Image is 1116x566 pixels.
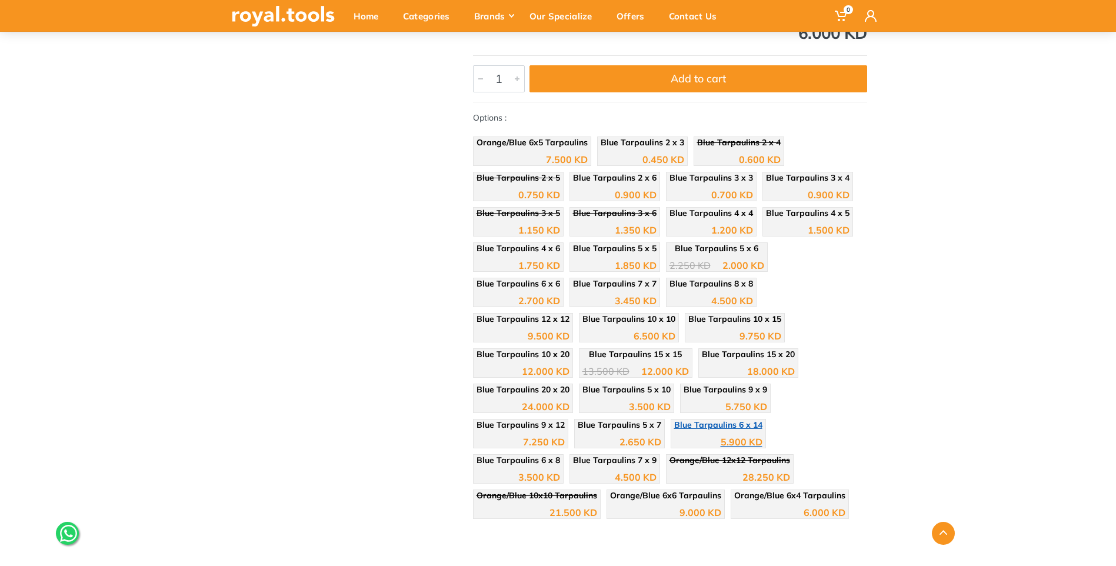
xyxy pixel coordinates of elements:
[615,190,657,199] div: 0.900 KD
[518,472,560,482] div: 3.500 KD
[669,455,790,465] span: Orange/Blue 12x12 Tarpaulins
[473,242,564,272] a: Blue Tarpaulins 4 x 6 1.750 KD
[529,65,867,92] button: Add to cart
[766,208,850,218] span: Blue Tarpaulins 4 x 5
[766,172,850,183] span: Blue Tarpaulins 3 x 4
[641,367,689,376] div: 12.000 KD
[688,314,781,324] span: Blue Tarpaulins 10 x 15
[578,419,661,430] span: Blue Tarpaulins 5 x 7
[747,367,795,376] div: 18.000 KD
[232,6,335,26] img: royal.tools Logo
[518,225,560,235] div: 1.150 KD
[742,472,790,482] div: 28.250 KD
[477,243,560,254] span: Blue Tarpaulins 4 x 6
[629,402,671,411] div: 3.500 KD
[669,172,753,183] span: Blue Tarpaulins 3 x 3
[569,172,660,201] a: Blue Tarpaulins 2 x 6 0.900 KD
[666,278,757,307] a: Blue Tarpaulins 8 x 8 4.500 KD
[569,207,660,237] a: Blue Tarpaulins 3 x 6 1.350 KD
[573,172,657,183] span: Blue Tarpaulins 2 x 6
[473,384,573,413] a: Blue Tarpaulins 20 x 20 24.000 KD
[601,137,684,148] span: Blue Tarpaulins 2 x 3
[669,208,753,218] span: Blue Tarpaulins 4 x 4
[722,261,764,270] div: 2.000 KD
[711,190,753,199] div: 0.700 KD
[579,313,679,342] a: Blue Tarpaulins 10 x 10 6.500 KD
[477,137,588,148] span: Orange/Blue 6x5 Tarpaulins
[521,4,608,28] div: Our Specialize
[473,172,564,201] a: Blue Tarpaulins 2 x 5 0.750 KD
[573,208,657,218] span: Blue Tarpaulins 3 x 6
[804,508,845,517] div: 6.000 KD
[466,4,521,28] div: Brands
[615,472,657,482] div: 4.500 KD
[582,384,671,395] span: Blue Tarpaulins 5 x 10
[477,384,569,395] span: Blue Tarpaulins 20 x 20
[762,172,853,201] a: Blue Tarpaulins 3 x 4 0.900 KD
[477,278,560,289] span: Blue Tarpaulins 6 x 6
[345,4,395,28] div: Home
[528,331,569,341] div: 9.500 KD
[473,207,564,237] a: Blue Tarpaulins 3 x 5 1.150 KD
[546,155,588,164] div: 7.500 KD
[573,243,657,254] span: Blue Tarpaulins 5 x 5
[697,137,781,148] span: Blue Tarpaulins 2 x 4
[684,384,767,395] span: Blue Tarpaulins 9 x 9
[698,348,798,378] a: Blue Tarpaulins 15 x 20 18.000 KD
[549,508,597,517] div: 21.500 KD
[808,190,850,199] div: 0.900 KD
[473,419,568,448] a: Blue Tarpaulins 9 x 12 7.250 KD
[702,349,795,359] span: Blue Tarpaulins 15 x 20
[666,207,757,237] a: Blue Tarpaulins 4 x 4 1.200 KD
[477,419,565,430] span: Blue Tarpaulins 9 x 12
[473,313,573,342] a: Blue Tarpaulins 12 x 12 9.500 KD
[573,278,657,289] span: Blue Tarpaulins 7 x 7
[477,349,569,359] span: Blue Tarpaulins 10 x 20
[711,225,753,235] div: 1.200 KD
[669,261,711,270] div: 2.250 KD
[569,278,660,307] a: Blue Tarpaulins 7 x 7 3.450 KD
[477,208,560,218] span: Blue Tarpaulins 3 x 5
[477,172,560,183] span: Blue Tarpaulins 2 x 5
[569,454,660,484] a: Blue Tarpaulins 7 x 9 4.500 KD
[666,454,794,484] a: Orange/Blue 12x12 Tarpaulins 28.250 KD
[762,207,853,237] a: Blue Tarpaulins 4 x 5 1.500 KD
[685,313,785,342] a: Blue Tarpaulins 10 x 15 9.750 KD
[582,367,629,376] div: 13.500 KD
[473,278,564,307] a: Blue Tarpaulins 6 x 6 2.700 KD
[634,331,675,341] div: 6.500 KD
[739,155,781,164] div: 0.600 KD
[473,25,867,41] div: 6.000 KD
[477,314,569,324] span: Blue Tarpaulins 12 x 12
[589,349,682,359] span: Blue Tarpaulins 15 x 15
[610,490,721,501] span: Orange/Blue 6x6 Tarpaulins
[579,348,692,378] a: Blue Tarpaulins 15 x 15 13.500 KD 12.000 KD
[395,4,466,28] div: Categories
[844,5,853,14] span: 0
[522,367,569,376] div: 12.000 KD
[680,384,771,413] a: Blue Tarpaulins 9 x 9 5.750 KD
[666,242,768,272] a: Blue Tarpaulins 5 x 6 2.250 KD 2.000 KD
[523,437,565,447] div: 7.250 KD
[615,261,657,270] div: 1.850 KD
[666,172,757,201] a: Blue Tarpaulins 3 x 3 0.700 KD
[721,437,762,447] div: 5.900 KD
[579,384,674,413] a: Blue Tarpaulins 5 x 10 3.500 KD
[661,4,733,28] div: Contact Us
[569,242,660,272] a: Blue Tarpaulins 5 x 5 1.850 KD
[675,243,758,254] span: Blue Tarpaulins 5 x 6
[477,455,560,465] span: Blue Tarpaulins 6 x 8
[473,454,564,484] a: Blue Tarpaulins 6 x 8 3.500 KD
[711,296,753,305] div: 4.500 KD
[669,278,753,289] span: Blue Tarpaulins 8 x 8
[725,402,767,411] div: 5.750 KD
[473,348,573,378] a: Blue Tarpaulins 10 x 20 12.000 KD
[739,331,781,341] div: 9.750 KD
[608,4,661,28] div: Offers
[518,296,560,305] div: 2.700 KD
[734,490,845,501] span: Orange/Blue 6x4 Tarpaulins
[674,419,762,430] span: Blue Tarpaulins 6 x 14
[582,314,675,324] span: Blue Tarpaulins 10 x 10
[615,225,657,235] div: 1.350 KD
[473,490,601,519] a: Orange/Blue 10x10 Tarpaulins 21.500 KD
